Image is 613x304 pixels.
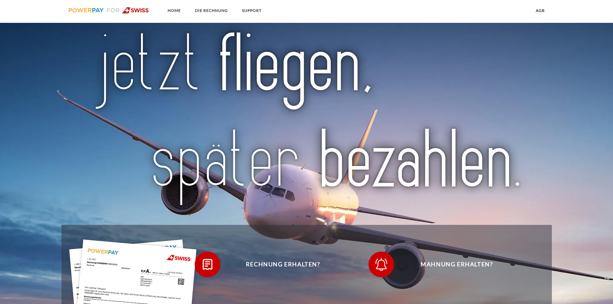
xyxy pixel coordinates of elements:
[204,252,362,277] span: Rechnung erhalten?
[190,5,233,16] a: DIE RECHNUNG
[373,256,389,272] img: qb_bell.svg
[378,252,535,277] span: Mahnung erhalten?
[69,7,149,14] img: logo-swiss.svg
[90,31,523,209] img: title-swiss_de.svg
[237,5,267,16] a: SUPPORT
[195,252,362,277] button: Rechnung erhalten?
[200,256,216,272] img: qb_bill.svg
[530,5,550,16] a: agb
[368,252,536,277] button: Mahnung erhalten?
[162,5,186,16] a: Home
